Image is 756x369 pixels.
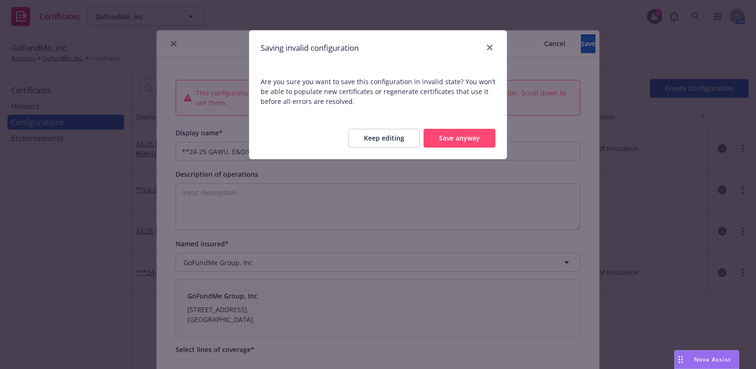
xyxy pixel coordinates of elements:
[249,65,507,118] span: Are you sure you want to save this configuration in invalid state? You won’t be able to populate ...
[694,355,731,363] span: Nova Assist
[674,350,739,369] button: Nova Assist
[675,351,687,369] div: Drag to move
[424,129,495,148] button: Save anyway
[348,129,420,148] button: Keep editing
